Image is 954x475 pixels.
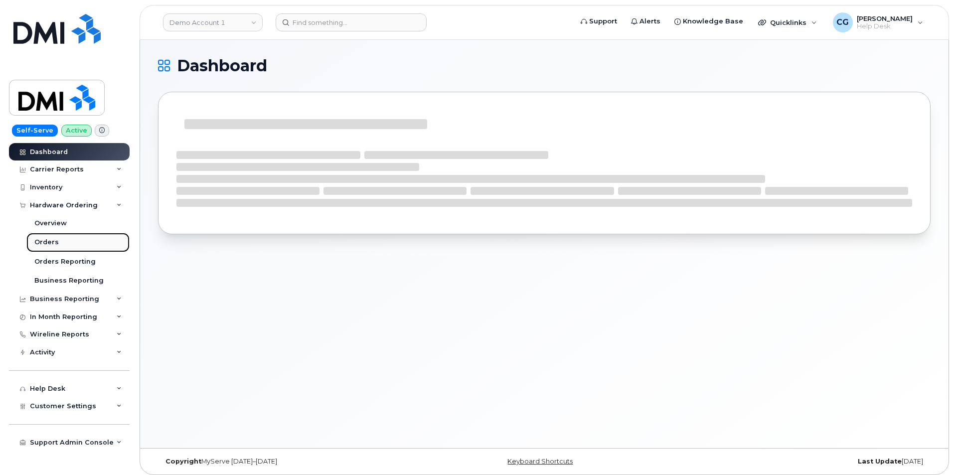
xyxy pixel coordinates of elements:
strong: Last Update [858,458,902,465]
a: Keyboard Shortcuts [507,458,573,465]
div: MyServe [DATE]–[DATE] [158,458,416,466]
span: Dashboard [177,58,267,73]
strong: Copyright [165,458,201,465]
div: [DATE] [673,458,931,466]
